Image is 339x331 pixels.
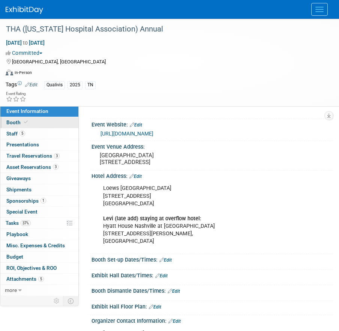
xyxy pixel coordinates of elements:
[3,23,324,36] div: THA ([US_STATE] Hospital Association) Annual
[0,196,78,206] a: Sponsorships1
[159,257,172,263] a: Edit
[6,265,57,271] span: ROI, Objectives & ROO
[311,3,328,16] button: Menu
[91,315,333,325] div: Organizer Contact Information:
[6,153,60,159] span: Travel Reservations
[12,59,106,65] span: [GEOGRAPHIC_DATA], [GEOGRAPHIC_DATA]
[0,117,78,128] a: Booth
[155,273,168,278] a: Edit
[0,251,78,262] a: Budget
[50,296,63,306] td: Personalize Event Tab Strip
[21,220,31,226] span: 37%
[6,175,31,181] span: Giveaways
[6,108,48,114] span: Event Information
[98,181,319,249] div: Loews [GEOGRAPHIC_DATA] [STREET_ADDRESS] [GEOGRAPHIC_DATA] Hyatt House Nashville at [GEOGRAPHIC_D...
[6,198,46,204] span: Sponsorships
[6,68,330,80] div: Event Format
[91,301,333,311] div: Exhibit Hall Floor Plan:
[6,49,45,57] button: Committed
[14,70,32,75] div: In-Person
[91,285,333,295] div: Booth Dismantle Dates/Times:
[0,206,78,217] a: Special Event
[0,184,78,195] a: Shipments
[0,128,78,139] a: Staff5
[0,162,78,173] a: Asset Reservations3
[130,122,142,128] a: Edit
[6,39,45,46] span: [DATE] [DATE]
[6,81,37,89] td: Tags
[168,289,180,294] a: Edit
[0,218,78,229] a: Tasks37%
[6,69,13,75] img: Format-Inperson.png
[6,276,44,282] span: Attachments
[0,285,78,296] a: more
[63,296,79,306] td: Toggle Event Tabs
[6,141,39,147] span: Presentations
[6,187,31,193] span: Shipments
[6,254,23,260] span: Budget
[5,287,17,293] span: more
[0,229,78,240] a: Playbook
[91,270,333,280] div: Exhibit Hall Dates/Times:
[22,40,29,46] span: to
[67,81,82,89] div: 2025
[40,198,46,203] span: 1
[91,141,333,150] div: Event Venue Address:
[6,6,43,14] img: ExhibitDay
[129,174,142,179] a: Edit
[0,274,78,284] a: Attachments5
[0,106,78,117] a: Event Information
[91,119,333,129] div: Event Website:
[6,92,26,96] div: Event Rating
[6,231,28,237] span: Playbook
[44,81,65,89] div: Qualivis
[6,242,65,248] span: Misc. Expenses & Credits
[6,220,31,226] span: Tasks
[91,170,333,180] div: Hotel Address:
[103,215,201,222] b: Levi (late add) staying at overflow hotel:
[24,120,28,124] i: Booth reservation complete
[91,254,333,264] div: Booth Set-up Dates/Times:
[53,164,58,170] span: 3
[0,139,78,150] a: Presentations
[0,263,78,274] a: ROI, Objectives & ROO
[25,82,37,87] a: Edit
[6,164,58,170] span: Asset Reservations
[6,119,29,125] span: Booth
[149,304,161,310] a: Edit
[0,240,78,251] a: Misc. Expenses & Credits
[0,150,78,161] a: Travel Reservations3
[54,153,60,159] span: 3
[100,131,153,137] a: [URL][DOMAIN_NAME]
[100,152,325,165] pre: [GEOGRAPHIC_DATA] [STREET_ADDRESS]
[0,173,78,184] a: Giveaways
[6,131,25,137] span: Staff
[19,131,25,136] span: 5
[168,319,181,324] a: Edit
[38,276,44,282] span: 5
[6,209,37,215] span: Special Event
[85,81,96,89] div: TN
